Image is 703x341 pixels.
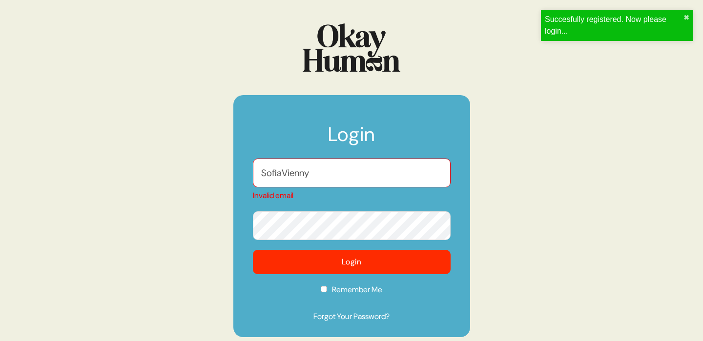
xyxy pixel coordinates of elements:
[321,286,327,292] input: Remember Me
[545,14,683,37] div: Succesfully registered. Now please login...
[253,284,451,302] label: Remember Me
[253,190,451,201] div: Invalid email
[253,311,451,322] a: Forgot Your Password?
[253,124,451,154] h1: Login
[253,159,451,187] input: Email
[683,14,689,21] button: close
[253,250,451,274] button: Login
[303,23,400,72] img: Logo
